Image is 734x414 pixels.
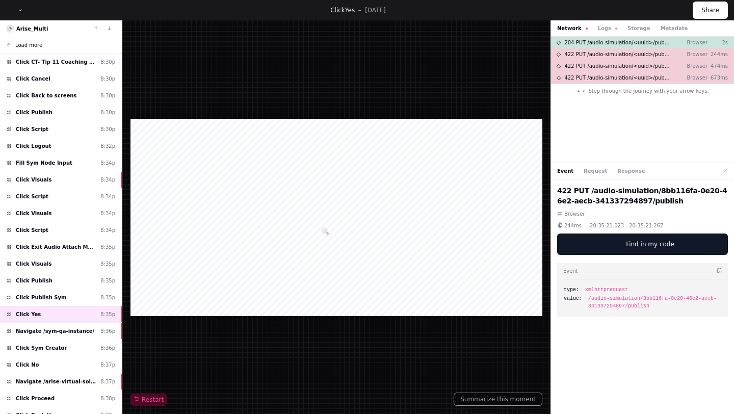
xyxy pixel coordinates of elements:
[16,26,48,32] a: Arise_Multi
[15,41,42,49] span: Load more
[100,378,115,385] div: 8:37p
[100,193,115,200] div: 8:34p
[100,75,115,83] div: 8:30p
[16,243,96,251] span: Click Exit Audio Attach Mode
[100,361,115,369] div: 8:37p
[626,240,674,248] span: Find in my code
[16,226,48,234] span: Click Script
[564,210,585,218] span: Browser
[16,310,41,318] span: Click Yes
[707,39,728,46] p: 2s
[100,176,115,184] div: 8:34p
[16,277,53,284] span: Click Publish
[100,58,115,66] div: 8:30p
[134,396,164,404] span: Restart
[679,74,707,82] p: Browser
[16,260,51,268] span: Click Visuals
[16,378,96,385] span: Navigate /arise-virtual-solutions/audio-simulation/*/create-sym
[16,327,94,335] span: Navigate /sym-qa-instance/
[557,234,728,255] button: Find in my code
[679,39,707,46] p: Browser
[345,7,355,14] span: Yes
[707,74,728,82] p: 673ms
[16,142,51,150] span: Click Logout
[627,24,650,32] button: Storage
[16,58,96,66] span: Click CT- Tip 11 Coaching Tip Hotspot
[16,395,55,402] span: Click Proceed
[100,344,115,352] div: 8:36p
[564,222,582,229] span: 244ms
[585,286,628,294] span: xmlhttprequest
[16,159,72,167] span: Fill Sym Node Input
[16,294,66,301] span: Click Publish Sym
[588,87,709,95] span: Step through the journey with your arrow keys.
[564,74,671,82] span: 422 PUT /audio-simulation/<uuid>/publish
[16,92,76,99] span: Click Back to screens
[16,75,50,83] span: Click Cancel
[100,210,115,217] div: 8:34p
[564,50,671,58] span: 422 PUT /audio-simulation/<uuid>/publish
[588,295,721,310] span: /audio-simulation/8bb116fa-0e20-46e2-aecb-341337294897/publish
[100,310,115,318] div: 8:35p
[584,167,607,175] button: Request
[100,243,115,251] div: 8:35p
[557,167,573,175] button: Event
[707,62,728,70] p: 474ms
[617,167,645,175] button: Response
[100,226,115,234] div: 8:34p
[100,395,115,402] div: 8:38p
[16,361,39,369] span: Click No
[564,295,582,302] span: value:
[557,186,728,206] h2: 422 PUT /audio-simulation/8bb116fa-0e20-46e2-aecb-341337294897/publish
[365,6,386,14] p: [DATE]
[679,50,707,58] p: Browser
[660,24,688,32] button: Metadata
[16,210,51,217] span: Click Visuals
[100,92,115,99] div: 8:30p
[100,159,115,167] div: 8:34p
[330,7,345,14] span: Click
[100,142,115,150] div: 8:32p
[100,327,115,335] div: 8:36p
[564,62,671,70] span: 422 PUT /audio-simulation/<uuid>/publish
[7,25,14,32] img: 7.svg
[16,125,48,133] span: Click Script
[564,286,579,294] span: type:
[130,394,167,406] button: Restart
[16,176,51,184] span: Click Visuals
[590,222,663,229] span: 20:35:21.023 - 20:35:21.267
[679,62,707,70] p: Browser
[707,50,728,58] p: 244ms
[100,260,115,268] div: 8:35p
[16,109,53,116] span: Click Publish
[100,277,115,284] div: 8:35p
[563,267,578,275] h3: Event
[100,109,115,116] div: 8:30p
[598,24,617,32] button: Logs
[16,344,67,352] span: Click Sym Creator
[100,294,115,301] div: 8:35p
[557,24,588,32] button: Network
[454,393,542,406] button: Summarize this moment
[564,39,671,46] span: 204 PUT /audio-simulation/<uuid>/publish
[16,193,48,200] span: Click Script
[100,125,115,133] div: 8:30p
[693,2,728,19] button: Share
